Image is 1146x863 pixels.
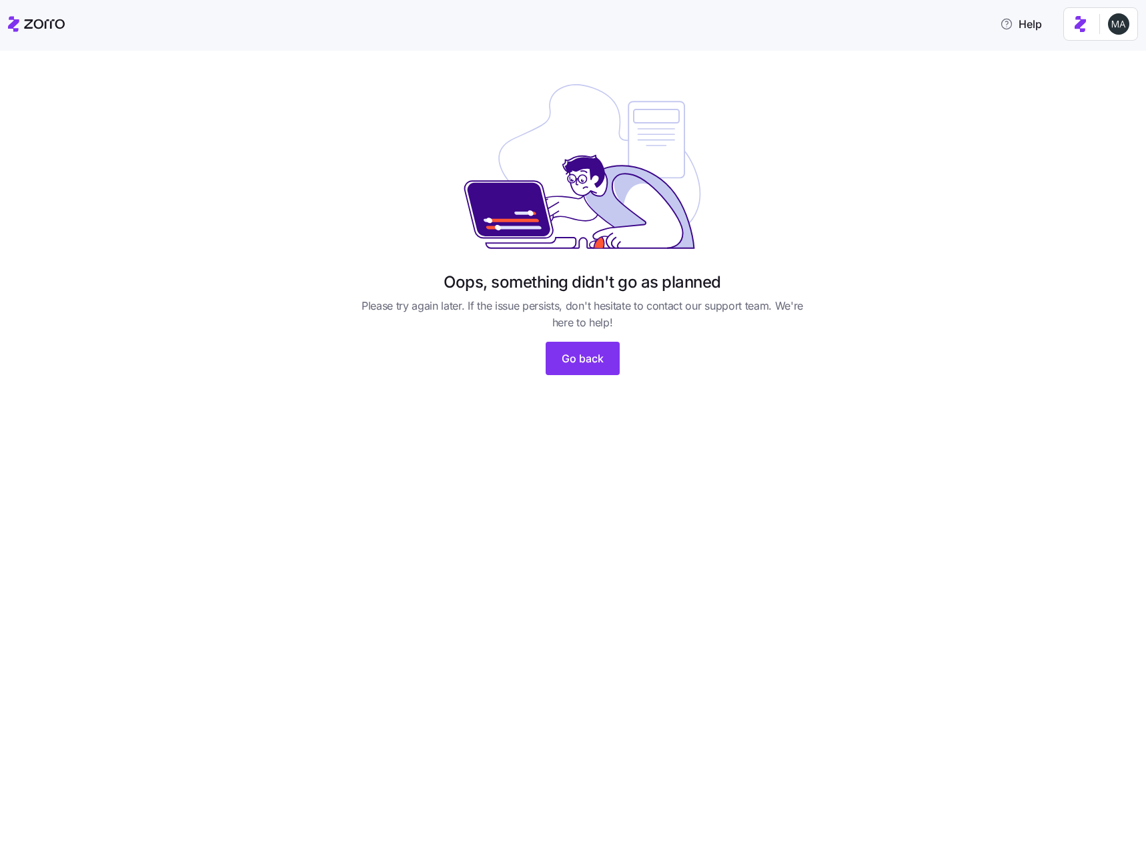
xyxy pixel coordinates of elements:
button: Go back [546,342,620,375]
span: Go back [562,350,604,366]
span: Please try again later. If the issue persists, don't hesitate to contact our support team. We're ... [353,298,812,331]
img: 517bfecce098f88722b87234dc0f905a [1108,13,1129,35]
h1: Oops, something didn't go as planned [444,272,721,292]
span: Help [1000,16,1042,32]
button: Help [989,11,1053,37]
